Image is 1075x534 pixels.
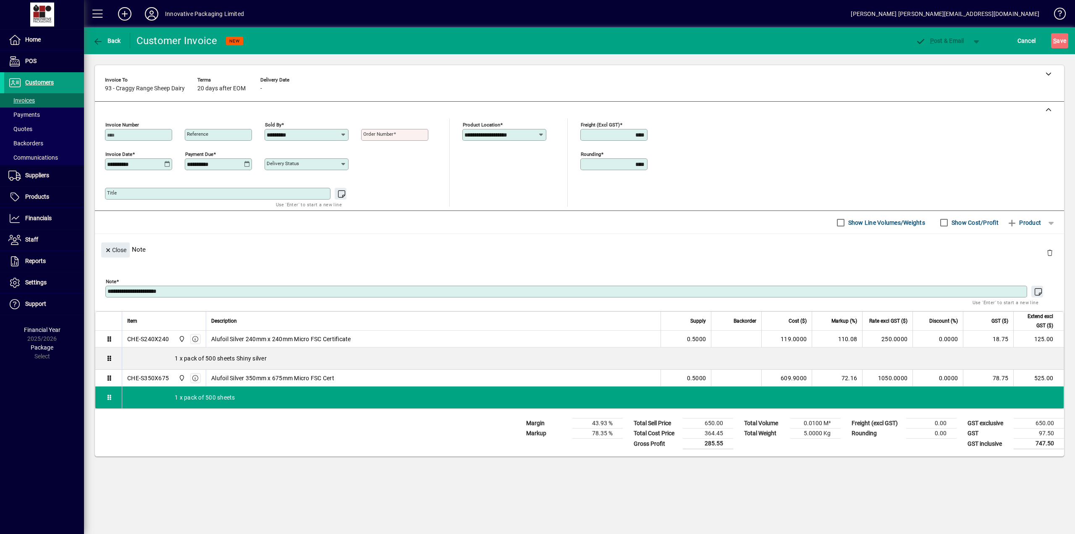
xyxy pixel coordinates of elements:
[581,151,601,157] mat-label: Rounding
[25,215,52,221] span: Financials
[1003,215,1045,230] button: Product
[4,294,84,315] a: Support
[950,218,999,227] label: Show Cost/Profit
[25,79,54,86] span: Customers
[8,97,35,104] span: Invoices
[136,34,218,47] div: Customer Invoice
[260,85,262,92] span: -
[25,279,47,286] span: Settings
[991,316,1008,326] span: GST ($)
[812,370,862,387] td: 72.16
[4,108,84,122] a: Payments
[107,190,117,196] mat-label: Title
[276,200,342,209] mat-hint: Use 'Enter' to start a new line
[84,33,130,48] app-page-header-button: Back
[869,316,907,326] span: Rate excl GST ($)
[4,93,84,108] a: Invoices
[734,316,756,326] span: Backorder
[963,370,1013,387] td: 78.75
[581,122,620,128] mat-label: Freight (excl GST)
[127,316,137,326] span: Item
[4,165,84,186] a: Suppliers
[1053,37,1057,44] span: S
[1013,370,1064,387] td: 525.00
[847,429,906,439] td: Rounding
[8,126,32,132] span: Quotes
[572,418,623,429] td: 43.93 %
[1014,418,1064,429] td: 650.00
[185,151,213,157] mat-label: Payment due
[211,335,351,343] span: Alufoil Silver 240mm x 240mm Micro FSC Certificate
[105,85,185,92] span: 93 - Craggy Range Sheep Dairy
[127,335,169,343] div: CHE-S240X240
[4,51,84,72] a: POS
[127,374,169,382] div: CHE-S350X675
[963,331,1013,347] td: 18.75
[629,439,683,449] td: Gross Profit
[1007,216,1041,229] span: Product
[1051,33,1068,48] button: Save
[1014,439,1064,449] td: 747.50
[572,429,623,439] td: 78.35 %
[25,58,37,64] span: POS
[912,370,963,387] td: 0.0000
[690,316,706,326] span: Supply
[1015,33,1038,48] button: Cancel
[25,236,38,243] span: Staff
[105,151,132,157] mat-label: Invoice date
[8,154,58,161] span: Communications
[176,334,186,344] span: Innovative Packaging
[1048,2,1065,29] a: Knowledge Base
[761,331,812,347] td: 119.0000
[463,122,500,128] mat-label: Product location
[31,344,53,351] span: Package
[761,370,812,387] td: 609.9000
[106,279,116,284] mat-label: Note
[963,439,1014,449] td: GST inclusive
[122,387,1064,408] div: 1 x pack of 500 sheets
[789,316,807,326] span: Cost ($)
[25,258,46,264] span: Reports
[740,418,790,429] td: Total Volume
[1014,429,1064,439] td: 97.50
[847,218,925,227] label: Show Line Volumes/Weights
[25,36,41,43] span: Home
[197,85,246,92] span: 20 days after EOM
[24,326,60,333] span: Financial Year
[95,234,1064,265] div: Note
[4,229,84,250] a: Staff
[911,33,968,48] button: Post & Email
[687,374,706,382] span: 0.5000
[963,418,1014,429] td: GST exclusive
[522,418,572,429] td: Margin
[1013,331,1064,347] td: 125.00
[629,429,683,439] td: Total Cost Price
[4,122,84,136] a: Quotes
[929,316,958,326] span: Discount (%)
[99,246,132,253] app-page-header-button: Close
[229,38,240,44] span: NEW
[906,418,957,429] td: 0.00
[4,208,84,229] a: Financials
[906,429,957,439] td: 0.00
[683,429,733,439] td: 364.45
[790,418,841,429] td: 0.0100 M³
[105,243,126,257] span: Close
[211,374,334,382] span: Alufoil Silver 350mm x 675mm Micro FSC Cert
[122,347,1064,369] div: 1 x pack of 500 sheets Shiny silver
[4,136,84,150] a: Backorders
[683,418,733,429] td: 650.00
[1019,312,1053,330] span: Extend excl GST ($)
[522,429,572,439] td: Markup
[363,131,393,137] mat-label: Order number
[176,374,186,383] span: Innovative Packaging
[4,150,84,165] a: Communications
[973,297,1038,307] mat-hint: Use 'Enter' to start a new line
[111,6,138,21] button: Add
[4,272,84,293] a: Settings
[165,7,244,21] div: Innovative Packaging Limited
[851,7,1039,21] div: [PERSON_NAME] [PERSON_NAME][EMAIL_ADDRESS][DOMAIN_NAME]
[138,6,165,21] button: Profile
[1053,34,1066,47] span: ave
[683,439,733,449] td: 285.55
